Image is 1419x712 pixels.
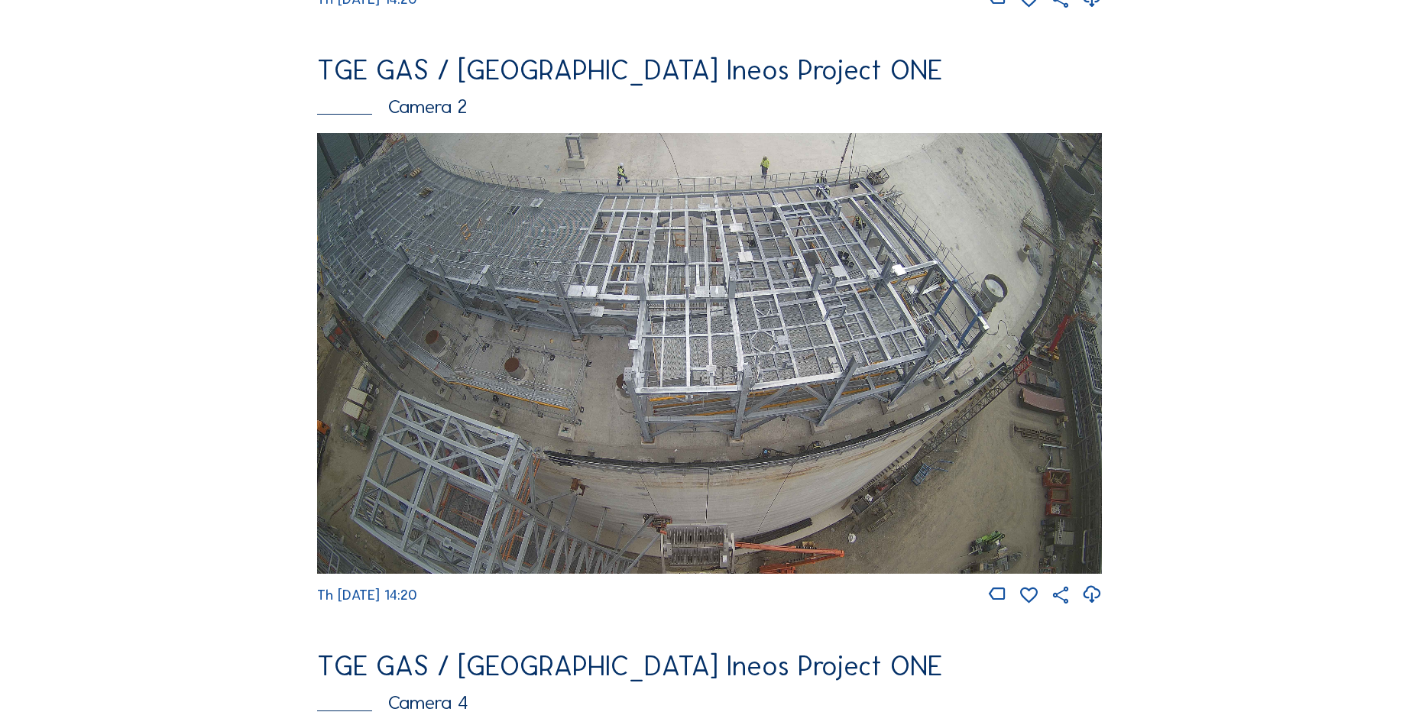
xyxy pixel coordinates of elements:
span: Th [DATE] 14:20 [317,587,417,604]
img: Image [317,133,1102,574]
div: Camera 2 [317,97,1102,116]
div: TGE GAS / [GEOGRAPHIC_DATA] Ineos Project ONE [317,57,1102,84]
div: TGE GAS / [GEOGRAPHIC_DATA] Ineos Project ONE [317,652,1102,680]
div: Camera 4 [317,693,1102,712]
